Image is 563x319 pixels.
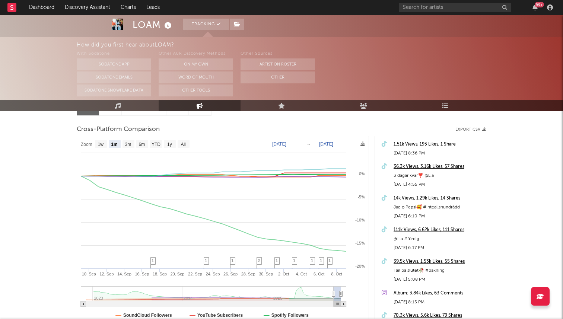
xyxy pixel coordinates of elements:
[188,272,202,276] text: 22. Sep
[306,141,311,147] text: →
[77,58,151,70] button: Sodatone App
[311,258,313,263] span: 1
[111,142,117,147] text: 1m
[117,272,131,276] text: 14. Sep
[153,272,167,276] text: 18. Sep
[320,258,322,263] span: 1
[152,258,154,263] span: 1
[394,149,482,158] div: [DATE] 8:36 PM
[276,258,278,263] span: 1
[357,195,365,199] text: -5%
[278,272,289,276] text: 2. Oct
[241,50,315,58] div: Other Sources
[123,313,172,318] text: SoundCloud Followers
[159,50,233,58] div: Other A&R Discovery Methods
[98,142,104,147] text: 1w
[183,19,229,30] button: Tracking
[133,19,174,31] div: LOAM
[231,258,233,263] span: 1
[77,71,151,83] button: Sodatone Emails
[296,272,307,276] text: 4. Oct
[455,127,486,132] button: Export CSV
[159,58,233,70] button: On My Own
[81,142,92,147] text: Zoom
[82,272,96,276] text: 10. Sep
[532,4,538,10] button: 99+
[167,142,172,147] text: 1y
[535,2,544,7] div: 99 +
[355,241,365,245] text: -15%
[314,272,324,276] text: 6. Oct
[259,272,273,276] text: 30. Sep
[258,258,260,263] span: 2
[205,258,207,263] span: 1
[272,141,286,147] text: [DATE]
[394,226,482,235] a: 111k Views, 6.62k Likes, 111 Shares
[181,142,185,147] text: All
[394,180,482,189] div: [DATE] 4:55 PM
[394,140,482,149] a: 1.51k Views, 193 Likes, 1 Share
[159,84,233,96] button: Other Tools
[394,298,482,307] div: [DATE] 8:15 PM
[399,3,511,12] input: Search for artists
[271,313,309,318] text: Spotify Followers
[394,212,482,221] div: [DATE] 6:10 PM
[223,272,238,276] text: 26. Sep
[355,218,365,222] text: -10%
[159,71,233,83] button: Word Of Mouth
[394,203,482,212] div: Jag o Pepsi🥰 #inteallshundrädd
[394,266,482,275] div: Fail på slutet🥀 #bakning
[206,272,220,276] text: 24. Sep
[394,275,482,284] div: [DATE] 5:08 PM
[152,142,160,147] text: YTD
[99,272,114,276] text: 12. Sep
[197,313,243,318] text: YouTube Subscribers
[394,171,482,180] div: 3 dagar kvar❣️ @Lia
[170,272,184,276] text: 20. Sep
[125,142,131,147] text: 3m
[319,141,333,147] text: [DATE]
[394,162,482,171] a: 36.3k Views, 3.16k Likes, 57 Shares
[394,194,482,203] a: 14k Views, 1.29k Likes, 14 Shares
[328,258,331,263] span: 1
[394,257,482,266] a: 39.5k Views, 1.53k Likes, 55 Shares
[241,71,315,83] button: Other
[293,258,295,263] span: 1
[139,142,145,147] text: 6m
[394,235,482,243] div: @Lia #fördig
[394,243,482,252] div: [DATE] 6:17 PM
[359,172,365,176] text: 0%
[241,272,255,276] text: 28. Sep
[355,264,365,268] text: -20%
[77,50,151,58] div: With Sodatone
[331,272,342,276] text: 8. Oct
[135,272,149,276] text: 16. Sep
[77,84,151,96] button: Sodatone Snowflake Data
[394,289,482,298] a: Album: 3.84k Likes, 63 Comments
[241,58,315,70] button: Artist on Roster
[77,41,563,50] div: How did you first hear about LOAM ?
[77,125,160,134] span: Cross-Platform Comparison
